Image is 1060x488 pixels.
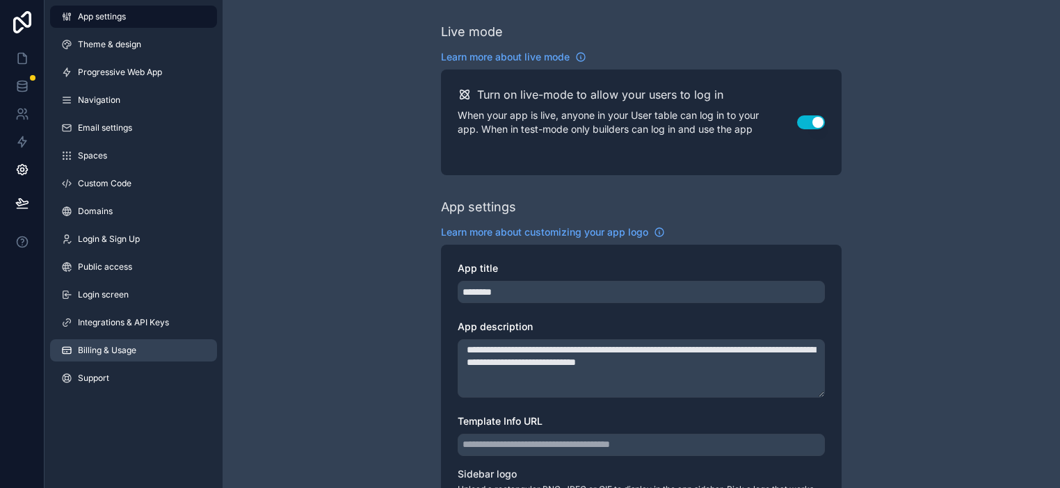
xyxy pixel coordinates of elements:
a: Navigation [50,89,217,111]
span: Navigation [78,95,120,106]
div: App settings [441,197,516,217]
span: Support [78,373,109,384]
span: Learn more about live mode [441,50,570,64]
span: Spaces [78,150,107,161]
a: Integrations & API Keys [50,311,217,334]
div: Live mode [441,22,503,42]
a: Theme & design [50,33,217,56]
a: Domains [50,200,217,222]
a: Billing & Usage [50,339,217,361]
span: App title [458,262,498,274]
a: Custom Code [50,172,217,195]
a: Support [50,367,217,389]
a: Learn more about customizing your app logo [441,225,665,239]
span: Billing & Usage [78,345,136,356]
a: Public access [50,256,217,278]
span: Learn more about customizing your app logo [441,225,648,239]
a: Learn more about live mode [441,50,586,64]
span: Public access [78,261,132,273]
span: App description [458,320,533,332]
span: Email settings [78,122,132,133]
span: Template Info URL [458,415,543,427]
span: Domains [78,206,113,217]
span: App settings [78,11,126,22]
a: Email settings [50,117,217,139]
a: Progressive Web App [50,61,217,83]
h2: Turn on live-mode to allow your users to log in [477,86,723,103]
p: When your app is live, anyone in your User table can log in to your app. When in test-mode only b... [458,108,797,136]
span: Custom Code [78,178,131,189]
span: Login & Sign Up [78,234,140,245]
span: Progressive Web App [78,67,162,78]
a: Spaces [50,145,217,167]
span: Sidebar logo [458,468,517,480]
a: Login & Sign Up [50,228,217,250]
span: Theme & design [78,39,141,50]
a: Login screen [50,284,217,306]
span: Login screen [78,289,129,300]
a: App settings [50,6,217,28]
span: Integrations & API Keys [78,317,169,328]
